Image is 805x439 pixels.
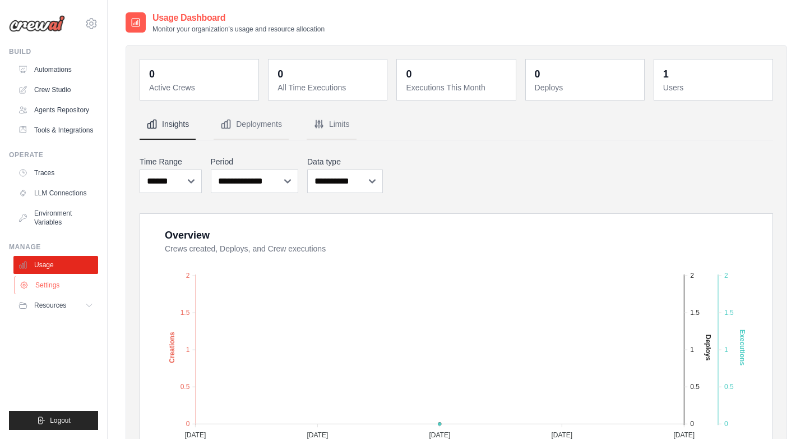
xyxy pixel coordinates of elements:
[13,121,98,139] a: Tools & Integrations
[13,81,98,99] a: Crew Studio
[724,383,734,391] tspan: 0.5
[724,346,728,354] tspan: 1
[663,82,766,93] dt: Users
[149,66,155,82] div: 0
[140,109,773,140] nav: Tabs
[429,431,450,439] tspan: [DATE]
[140,109,196,140] button: Insights
[149,82,252,93] dt: Active Crews
[277,82,380,93] dt: All Time Executions
[704,335,712,361] text: Deploys
[663,66,669,82] div: 1
[214,109,289,140] button: Deployments
[738,330,746,365] text: Executions
[34,301,66,310] span: Resources
[13,296,98,314] button: Resources
[13,204,98,231] a: Environment Variables
[13,184,98,202] a: LLM Connections
[50,416,71,425] span: Logout
[15,276,99,294] a: Settings
[9,150,98,159] div: Operate
[406,66,411,82] div: 0
[307,109,357,140] button: Limits
[673,431,695,439] tspan: [DATE]
[181,383,190,391] tspan: 0.5
[186,346,190,354] tspan: 1
[186,272,190,280] tspan: 2
[13,101,98,119] a: Agents Repository
[168,332,176,363] text: Creations
[535,82,637,93] dt: Deploys
[9,411,98,430] button: Logout
[165,227,210,243] div: Overview
[13,164,98,182] a: Traces
[724,272,728,280] tspan: 2
[165,243,759,254] dt: Crews created, Deploys, and Crew executions
[9,15,65,32] img: Logo
[535,66,540,82] div: 0
[277,66,283,82] div: 0
[724,420,728,428] tspan: 0
[690,346,694,354] tspan: 1
[307,156,383,167] label: Data type
[211,156,299,167] label: Period
[152,25,325,34] p: Monitor your organization's usage and resource allocation
[690,420,694,428] tspan: 0
[152,11,325,25] h2: Usage Dashboard
[186,420,190,428] tspan: 0
[140,156,202,167] label: Time Range
[724,309,734,317] tspan: 1.5
[13,256,98,274] a: Usage
[690,272,694,280] tspan: 2
[9,47,98,56] div: Build
[690,309,700,317] tspan: 1.5
[307,431,328,439] tspan: [DATE]
[184,431,206,439] tspan: [DATE]
[13,61,98,79] a: Automations
[551,431,572,439] tspan: [DATE]
[9,243,98,251] div: Manage
[690,383,700,391] tspan: 0.5
[181,309,190,317] tspan: 1.5
[406,82,508,93] dt: Executions This Month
